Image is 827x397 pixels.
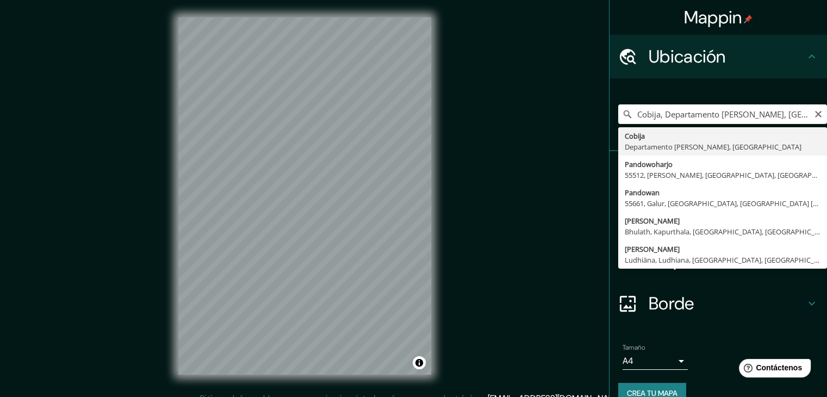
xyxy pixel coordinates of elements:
[625,188,660,197] font: Pandowan
[625,131,645,141] font: Cobija
[610,35,827,78] div: Ubicación
[610,282,827,325] div: Borde
[814,108,823,119] button: Claro
[625,216,680,226] font: [PERSON_NAME]
[649,292,694,315] font: Borde
[610,151,827,195] div: Patas
[730,355,815,385] iframe: Lanzador de widgets de ayuda
[623,343,645,352] font: Tamaño
[625,159,673,169] font: Pandowoharjo
[684,6,742,29] font: Mappin
[625,142,801,152] font: Departamento [PERSON_NAME], [GEOGRAPHIC_DATA]
[178,17,431,375] canvas: Mapa
[649,45,726,68] font: Ubicación
[623,352,688,370] div: A4
[618,104,827,124] input: Elige tu ciudad o zona
[610,238,827,282] div: Disposición
[413,356,426,369] button: Activar o desactivar atribución
[744,15,753,23] img: pin-icon.png
[610,195,827,238] div: Estilo
[625,244,680,254] font: [PERSON_NAME]
[623,355,633,367] font: A4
